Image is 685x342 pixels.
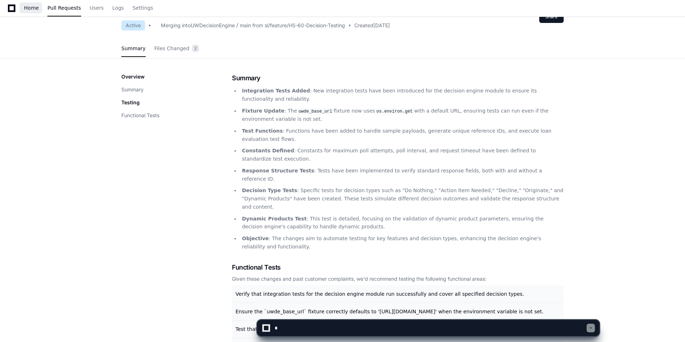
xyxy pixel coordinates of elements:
strong: Dynamic Products Test [242,216,307,222]
span: Summary [121,46,146,51]
span: [DATE] [373,22,390,29]
span: Logs [112,6,124,10]
strong: Decision Type Tests [242,187,297,193]
strong: Objective [242,236,269,241]
p: : This test is detailed, focusing on the validation of dynamic product parameters, ensuring the d... [242,215,564,231]
code: uwde_base_url [297,108,334,115]
span: Home [24,6,39,10]
strong: Constants Defined [242,148,294,153]
code: os.environ.get [375,108,414,115]
p: : New integration tests have been introduced for the decision engine module to ensure its functio... [242,87,564,103]
p: : The changes aim to automate testing for key features and decision types, enhancing the decision... [242,234,564,251]
button: Share [539,11,564,23]
span: Pull Requests [47,6,81,10]
h1: Summary [232,73,564,83]
p: : Tests have been implemented to verify standard response fields, both with and without a referen... [242,167,564,183]
span: Users [90,6,104,10]
p: Testing [121,99,140,106]
p: : Specific tests for decision types such as "Do Nothing," "Action Item Needed," "Decline," "Origi... [242,186,564,211]
button: Functional Tests [121,112,159,119]
p: Overview [121,73,145,80]
p: : The fixture now uses with a default URL, ensuring tests can run even if the environment variabl... [242,107,564,123]
span: Files Changed [154,46,190,51]
span: Test that sample payloads are correctly loaded and unique reference IDs are generated for each te... [236,326,504,332]
span: Verify that integration tests for the decision engine module run successfully and cover all speci... [236,291,524,297]
strong: Test Functions [242,128,283,134]
button: Summary [121,86,144,93]
strong: Fixture Update [242,108,284,114]
strong: Integration Tests Added [242,88,310,94]
div: Merging into [161,22,191,29]
p: : Functions have been added to handle sample payloads, generate unique reference IDs, and execute... [242,127,564,143]
p: : Constants for maximum poll attempts, poll interval, and request timeout have been defined to st... [242,147,564,163]
div: UWDecisionEngine [191,22,235,29]
span: Settings [132,6,153,10]
strong: Response Structure Tests [242,168,314,174]
span: Functional Tests [232,262,281,272]
div: main from sl/feature/HS-60-Decision-Testing [240,22,345,29]
div: Given these changes and past customer complaints, we'd recommend testing the following functional... [232,275,564,282]
span: Ensure the `uwde_base_url` fixture correctly defaults to '[URL][DOMAIN_NAME]' when the environmen... [236,309,544,314]
span: Created [354,22,373,29]
span: 2 [192,45,199,52]
div: Active [121,20,145,30]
